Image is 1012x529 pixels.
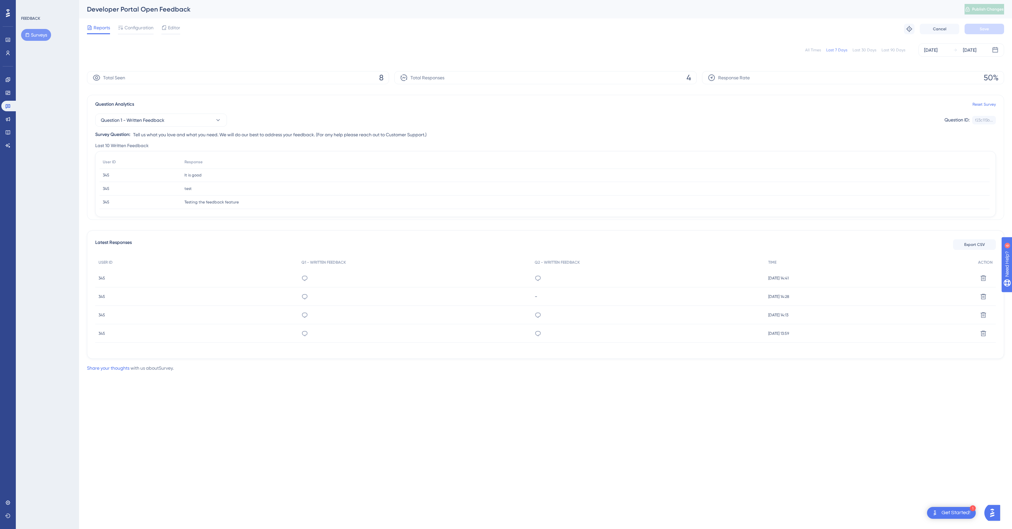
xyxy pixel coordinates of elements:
[98,294,105,299] span: 345
[184,186,192,191] span: test
[103,159,116,165] span: User ID
[687,72,691,83] span: 4
[103,199,109,205] span: 345
[103,74,125,82] span: Total Seen
[931,509,939,517] img: launcher-image-alternative-text
[768,312,788,318] span: [DATE] 14:13
[301,260,346,265] span: Q1 - WRITTEN FEEDBACK
[87,5,948,14] div: Developer Portal Open Feedback
[972,102,996,107] a: Reset Survey
[535,293,762,300] div: -
[94,24,110,32] span: Reports
[920,24,959,34] button: Cancel
[103,186,109,191] span: 345
[805,47,821,53] div: All Times
[87,364,174,372] div: with us about Survey .
[768,260,776,265] span: TIME
[853,47,876,53] div: Last 30 Days
[975,118,993,123] div: f23c115b...
[98,331,105,336] span: 345
[964,242,985,247] span: Export CSV
[95,142,149,150] span: Last 10 Written Feedback
[95,114,227,127] button: Question 1 - Written Feedback
[826,47,847,53] div: Last 7 Days
[944,116,970,124] div: Question ID:
[184,159,203,165] span: Response
[125,24,154,32] span: Configuration
[978,260,993,265] span: ACTION
[184,172,202,178] span: It is good
[980,26,989,32] span: Save
[95,239,132,251] span: Latest Responses
[103,172,109,178] span: 345
[98,260,113,265] span: USER ID
[924,46,938,54] div: [DATE]
[87,365,129,371] a: Share your thoughts
[535,260,580,265] span: Q2 - WRITTEN FEEDBACK
[927,507,976,519] div: Open Get Started! checklist, remaining modules: 1
[410,74,444,82] span: Total Responses
[768,294,789,299] span: [DATE] 14:28
[379,72,383,83] span: 8
[184,199,239,205] span: Testing the feedback feature
[168,24,180,32] span: Editor
[984,72,998,83] span: 50%
[965,24,1004,34] button: Save
[95,131,130,139] div: Survey Question:
[953,239,996,250] button: Export CSV
[15,2,41,10] span: Need Help?
[21,29,51,41] button: Surveys
[46,3,48,9] div: 6
[768,331,789,336] span: [DATE] 13:59
[984,503,1004,523] iframe: UserGuiding AI Assistant Launcher
[21,16,40,21] div: FEEDBACK
[718,74,750,82] span: Response Rate
[101,116,164,124] span: Question 1 - Written Feedback
[970,505,976,511] div: 1
[768,276,789,281] span: [DATE] 14:41
[882,47,905,53] div: Last 90 Days
[963,46,976,54] div: [DATE]
[933,26,946,32] span: Cancel
[972,7,1004,12] span: Publish Changes
[98,312,105,318] span: 345
[965,4,1004,14] button: Publish Changes
[98,276,105,281] span: 345
[133,131,427,139] span: Tell us what you love and what you need. We will do our best to address your feedback. (For any h...
[95,100,134,108] span: Question Analytics
[942,509,970,516] div: Get Started!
